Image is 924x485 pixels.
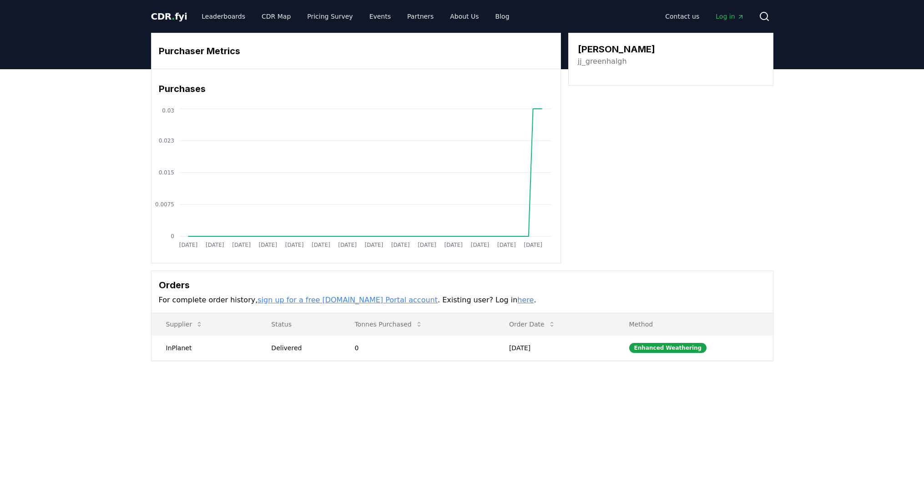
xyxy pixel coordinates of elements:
a: Leaderboards [194,8,252,25]
nav: Main [194,8,516,25]
a: About Us [443,8,486,25]
h3: [PERSON_NAME] [578,42,655,56]
tspan: [DATE] [444,242,463,248]
div: Delivered [271,343,333,352]
p: Method [622,320,766,329]
td: 0 [340,335,494,360]
tspan: 0.03 [162,107,174,114]
a: CDR Map [254,8,298,25]
span: CDR fyi [151,11,187,22]
tspan: [DATE] [497,242,516,248]
h3: Orders [159,278,766,292]
a: Blog [488,8,517,25]
tspan: [DATE] [179,242,197,248]
a: Events [362,8,398,25]
div: Enhanced Weathering [629,343,707,353]
tspan: 0.015 [158,169,174,176]
tspan: [DATE] [285,242,303,248]
tspan: 0.0075 [155,201,174,208]
h3: Purchaser Metrics [159,44,553,58]
a: Partners [400,8,441,25]
tspan: [DATE] [391,242,409,248]
tspan: 0.023 [158,138,174,144]
tspan: [DATE] [338,242,357,248]
tspan: [DATE] [364,242,383,248]
button: Order Date [502,315,563,333]
a: here [517,296,534,304]
button: Tonnes Purchased [347,315,429,333]
a: Contact us [658,8,707,25]
td: [DATE] [495,335,615,360]
button: Supplier [159,315,211,333]
tspan: [DATE] [232,242,251,248]
span: . [172,11,175,22]
tspan: [DATE] [205,242,224,248]
tspan: [DATE] [258,242,277,248]
a: sign up for a free [DOMAIN_NAME] Portal account [258,296,438,304]
tspan: 0 [171,233,174,240]
h3: Purchases [159,82,553,96]
span: Log in [716,12,744,21]
tspan: [DATE] [312,242,330,248]
a: Pricing Survey [300,8,360,25]
a: CDR.fyi [151,10,187,23]
p: Status [264,320,333,329]
a: jj_greenhalgh [578,56,627,67]
tspan: [DATE] [470,242,489,248]
tspan: [DATE] [524,242,542,248]
a: Log in [708,8,751,25]
nav: Main [658,8,751,25]
td: InPlanet [151,335,257,360]
p: For complete order history, . Existing user? Log in . [159,295,766,306]
tspan: [DATE] [418,242,436,248]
